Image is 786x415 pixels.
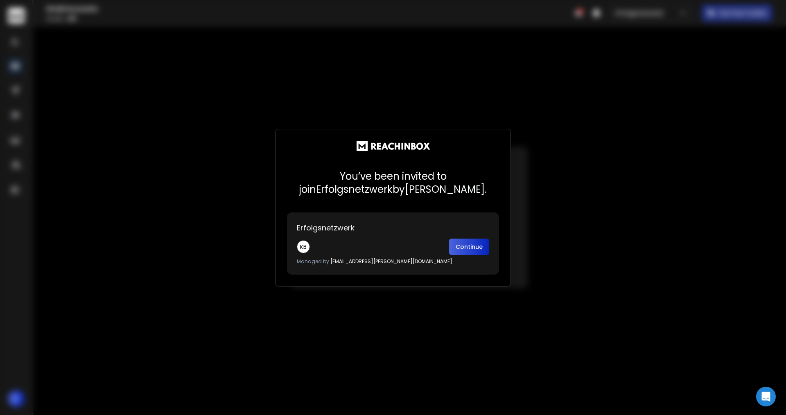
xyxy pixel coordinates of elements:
p: [EMAIL_ADDRESS][PERSON_NAME][DOMAIN_NAME] [297,258,489,265]
span: Managed by [297,258,329,265]
div: KB [297,240,310,253]
p: Erfolgsnetzwerk [297,222,489,234]
div: Open Intercom Messenger [756,387,776,406]
p: You’ve been invited to join Erfolgsnetzwerk by [PERSON_NAME] . [287,170,499,196]
button: Continue [449,239,489,255]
